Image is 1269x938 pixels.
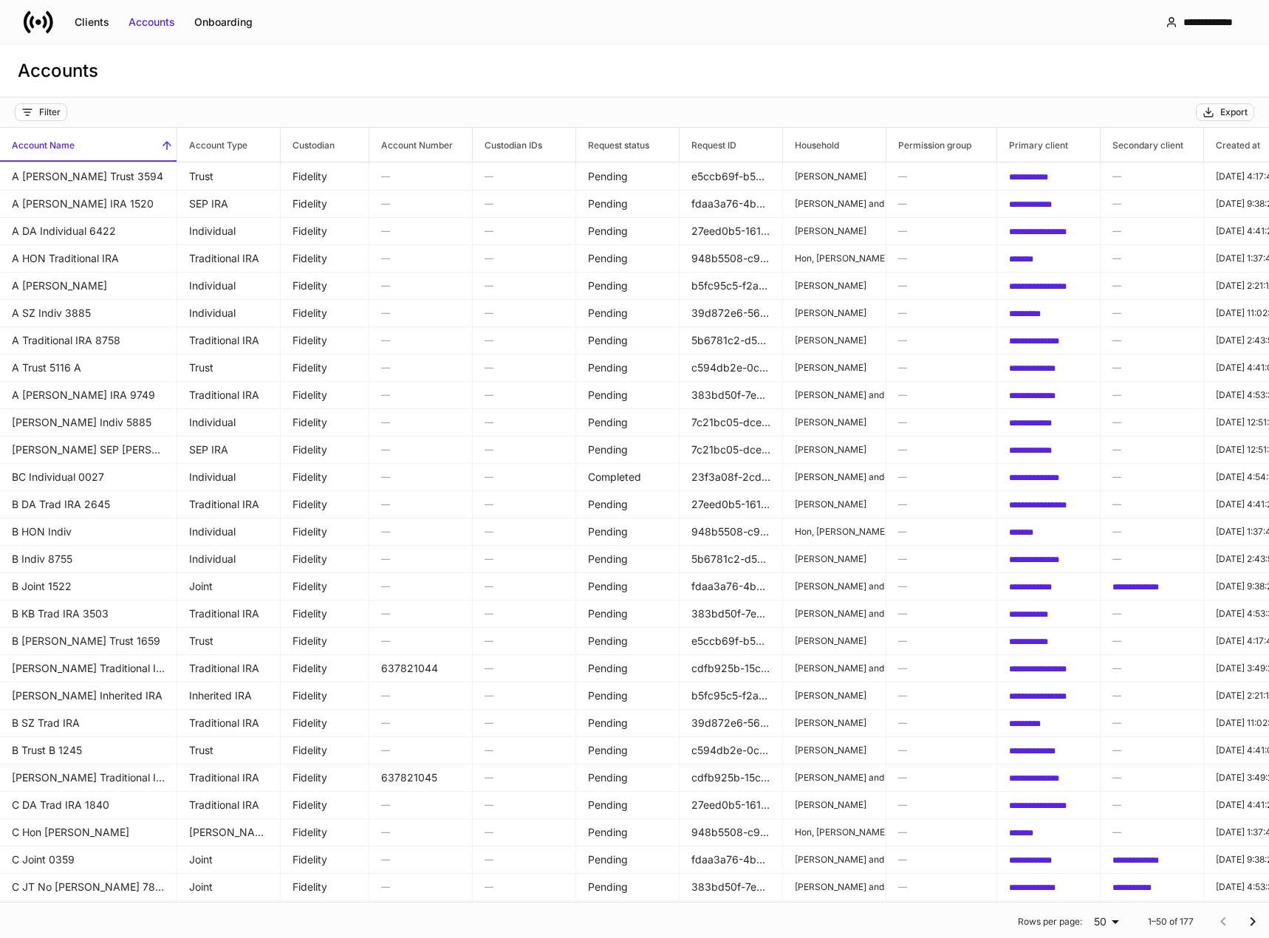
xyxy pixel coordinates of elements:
[1101,138,1183,152] h6: Secondary client
[177,326,281,355] td: Traditional IRA
[1112,196,1191,210] h6: —
[795,171,874,182] p: [PERSON_NAME]
[1112,388,1191,402] h6: —
[680,600,783,628] td: 383bd50f-7ec0-4d92-bb07-50e601f1e51a
[485,251,564,265] h6: —
[281,190,369,218] td: Fidelity
[1101,846,1204,874] td: e53cdaa0-27f0-4e38-a963-4e804ab4f0a4
[898,579,985,593] h6: —
[281,299,369,327] td: Fidelity
[1112,606,1191,620] h6: —
[795,198,874,210] p: [PERSON_NAME] and [PERSON_NAME]
[795,744,874,756] p: [PERSON_NAME]
[65,10,119,34] button: Clients
[898,552,985,566] h6: —
[795,253,874,264] p: Hon, [PERSON_NAME]
[997,190,1101,218] td: 330ba01d-582a-43e8-8c51-d5f5b4cb083e
[795,471,874,483] p: [PERSON_NAME] and [PERSON_NAME]
[281,791,369,819] td: Fidelity
[177,736,281,764] td: Trust
[485,852,564,866] h6: —
[485,524,564,538] h6: —
[1196,103,1254,121] button: Export
[281,354,369,382] td: Fidelity
[997,545,1101,573] td: a4731838-248b-4642-9c32-92d8cb45a260
[1112,497,1191,511] h6: —
[680,764,783,792] td: cdfb925b-15cd-46a1-a983-75b901e8f150
[997,818,1101,846] td: 8107047a-4755-42a4-be09-32aeedb5c7cf
[381,716,460,730] h6: —
[177,873,281,901] td: Joint
[381,442,460,456] h6: —
[281,162,369,191] td: Fidelity
[795,772,874,784] p: [PERSON_NAME] and [PERSON_NAME]
[1088,914,1124,929] div: 50
[1112,169,1191,183] h6: —
[381,196,460,210] h6: —
[381,524,460,538] h6: —
[997,518,1101,546] td: 8107047a-4755-42a4-be09-32aeedb5c7cf
[281,627,369,655] td: Fidelity
[680,326,783,355] td: 5b6781c2-d576-4f48-b756-16e988d20411
[485,825,564,839] h6: —
[281,381,369,409] td: Fidelity
[15,103,67,121] button: Filter
[997,463,1101,491] td: f690f58e-ee42-4f28-a00d-52a12e89f507
[898,306,985,320] h6: —
[485,306,564,320] h6: —
[177,408,281,437] td: Individual
[680,818,783,846] td: 948b5508-c983-427c-ba64-91b27a260941
[680,463,783,491] td: 23f3a08f-2cd4-44d1-b6ec-e5f0278a9f45
[997,791,1101,819] td: 812fe394-f3dc-42a5-a949-033d4e0349df
[129,15,175,30] div: Accounts
[795,362,874,374] p: [PERSON_NAME]
[680,244,783,273] td: 948b5508-c983-427c-ba64-91b27a260941
[177,217,281,245] td: Individual
[177,572,281,600] td: Joint
[194,15,253,30] div: Onboarding
[485,770,564,784] h6: —
[680,709,783,737] td: 39d872e6-56e0-4354-b046-91b5f72f5dcf
[795,280,874,292] p: [PERSON_NAME]
[281,128,369,162] span: Custodian
[576,490,680,518] td: Pending
[680,545,783,573] td: 5b6781c2-d576-4f48-b756-16e988d20411
[177,436,281,464] td: SEP IRA
[281,138,335,152] h6: Custodian
[281,244,369,273] td: Fidelity
[576,299,680,327] td: Pending
[576,627,680,655] td: Pending
[485,743,564,757] h6: —
[898,388,985,402] h6: —
[997,408,1101,437] td: 72260c8f-1230-4b34-8934-aef804a3a650
[1112,634,1191,648] h6: —
[795,526,874,538] p: Hon, [PERSON_NAME]
[39,106,61,118] div: Filter
[997,217,1101,245] td: 812fe394-f3dc-42a5-a949-033d4e0349df
[898,224,985,238] h6: —
[281,436,369,464] td: Fidelity
[473,128,575,162] span: Custodian IDs
[576,162,680,191] td: Pending
[997,436,1101,464] td: 72260c8f-1230-4b34-8934-aef804a3a650
[997,627,1101,655] td: f8f82a82-2e6f-4ab5-890f-9b2952222b8c
[680,381,783,409] td: 383bd50f-7ec0-4d92-bb07-50e601f1e51a
[1112,360,1191,374] h6: —
[898,196,985,210] h6: —
[576,354,680,382] td: Pending
[795,444,874,456] p: [PERSON_NAME]
[680,299,783,327] td: 39d872e6-56e0-4354-b046-91b5f72f5dcf
[795,663,874,674] p: [PERSON_NAME] and [PERSON_NAME]
[898,606,985,620] h6: —
[795,553,874,565] p: [PERSON_NAME]
[485,278,564,292] h6: —
[680,518,783,546] td: 948b5508-c983-427c-ba64-91b27a260941
[795,854,874,866] p: [PERSON_NAME] and [PERSON_NAME]
[177,354,281,382] td: Trust
[680,128,782,162] span: Request ID
[997,138,1068,152] h6: Primary client
[680,190,783,218] td: fdaa3a76-4be6-4c3d-a70d-2783c37bc314
[898,524,985,538] h6: —
[898,743,985,757] h6: —
[1112,825,1191,839] h6: —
